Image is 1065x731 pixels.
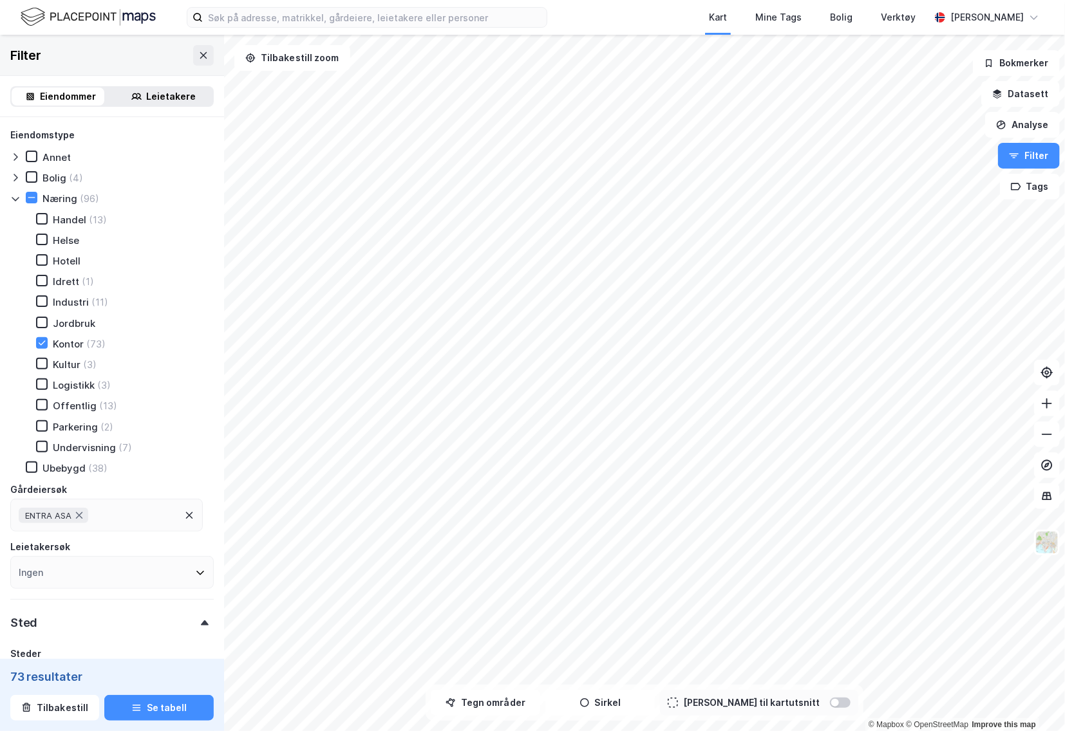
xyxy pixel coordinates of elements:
[86,338,106,350] div: (73)
[10,539,70,555] div: Leietakersøk
[118,441,132,454] div: (7)
[10,669,214,685] div: 73 resultater
[203,8,547,27] input: Søk på adresse, matrikkel, gårdeiere, leietakere eller personer
[41,89,97,104] div: Eiendommer
[10,646,41,662] div: Steder
[998,143,1060,169] button: Filter
[981,81,1060,107] button: Datasett
[42,192,77,205] div: Næring
[19,565,43,580] div: Ingen
[53,379,95,391] div: Logistikk
[1001,669,1065,731] iframe: Chat Widget
[53,441,116,454] div: Undervisning
[53,400,97,412] div: Offentlig
[25,510,71,521] span: ENTRA ASA
[881,10,916,25] div: Verktøy
[42,172,66,184] div: Bolig
[10,127,75,143] div: Eiendomstype
[53,421,98,433] div: Parkering
[10,482,67,497] div: Gårdeiersøk
[69,172,83,184] div: (4)
[88,462,108,474] div: (38)
[53,358,80,371] div: Kultur
[80,192,99,205] div: (96)
[53,296,89,308] div: Industri
[82,275,94,288] div: (1)
[53,317,95,329] div: Jordbruk
[755,10,802,25] div: Mine Tags
[10,615,37,631] div: Sted
[89,214,107,226] div: (13)
[53,338,84,350] div: Kontor
[972,720,1036,729] a: Improve this map
[99,400,117,412] div: (13)
[869,720,904,729] a: Mapbox
[950,10,1024,25] div: [PERSON_NAME]
[709,10,727,25] div: Kart
[83,358,97,371] div: (3)
[431,690,540,716] button: Tegn områder
[21,6,156,28] img: logo.f888ab2527a4732fd821a326f86c7f29.svg
[10,45,41,66] div: Filter
[985,112,1060,138] button: Analyse
[683,695,820,710] div: [PERSON_NAME] til kartutsnitt
[53,275,79,288] div: Idrett
[973,50,1060,76] button: Bokmerker
[906,720,968,729] a: OpenStreetMap
[234,45,350,71] button: Tilbakestill zoom
[10,695,99,721] button: Tilbakestill
[53,214,86,226] div: Handel
[42,462,86,474] div: Ubebygd
[42,151,71,163] div: Annet
[1000,174,1060,199] button: Tags
[830,10,853,25] div: Bolig
[147,89,196,104] div: Leietakere
[104,695,214,721] button: Se tabell
[100,421,113,433] div: (2)
[1035,530,1059,555] img: Z
[53,255,80,267] div: Hotell
[91,296,108,308] div: (11)
[97,379,111,391] div: (3)
[53,234,79,246] div: Helse
[545,690,655,716] button: Sirkel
